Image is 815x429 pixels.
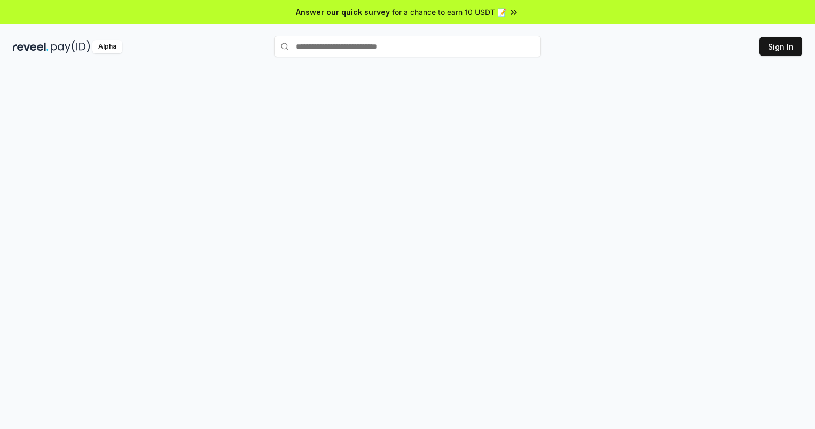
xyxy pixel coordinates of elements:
img: reveel_dark [13,40,49,53]
button: Sign In [759,37,802,56]
img: pay_id [51,40,90,53]
span: Answer our quick survey [296,6,390,18]
div: Alpha [92,40,122,53]
span: for a chance to earn 10 USDT 📝 [392,6,506,18]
